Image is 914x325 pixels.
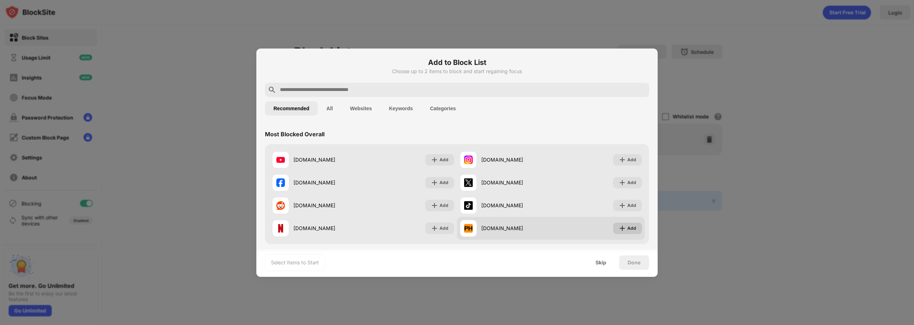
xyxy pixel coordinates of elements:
div: [DOMAIN_NAME] [293,224,363,232]
img: favicons [464,178,473,187]
div: Skip [596,260,606,265]
div: Add [627,225,636,232]
button: All [318,101,341,116]
div: Add [440,156,448,163]
div: Done [628,260,641,265]
img: favicons [276,156,285,164]
div: Add [627,156,636,163]
img: search.svg [268,86,276,94]
div: Add [440,179,448,186]
img: favicons [276,224,285,233]
div: [DOMAIN_NAME] [481,202,551,209]
button: Keywords [380,101,421,116]
button: Websites [341,101,380,116]
div: Add [440,202,448,209]
img: favicons [276,201,285,210]
div: Most Blocked Overall [265,131,325,138]
button: Categories [421,101,464,116]
div: Add [627,179,636,186]
img: favicons [464,201,473,210]
div: Select Items to Start [271,259,319,266]
div: [DOMAIN_NAME] [481,224,551,232]
h6: Add to Block List [265,57,649,68]
div: [DOMAIN_NAME] [481,156,551,163]
button: Recommended [265,101,318,116]
div: Add [627,202,636,209]
img: favicons [464,224,473,233]
div: Choose up to 2 items to block and start regaining focus [265,68,649,74]
img: favicons [464,156,473,164]
div: Add [440,225,448,232]
div: [DOMAIN_NAME] [481,179,551,186]
div: [DOMAIN_NAME] [293,202,363,209]
div: [DOMAIN_NAME] [293,156,363,163]
div: [DOMAIN_NAME] [293,179,363,186]
img: favicons [276,178,285,187]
